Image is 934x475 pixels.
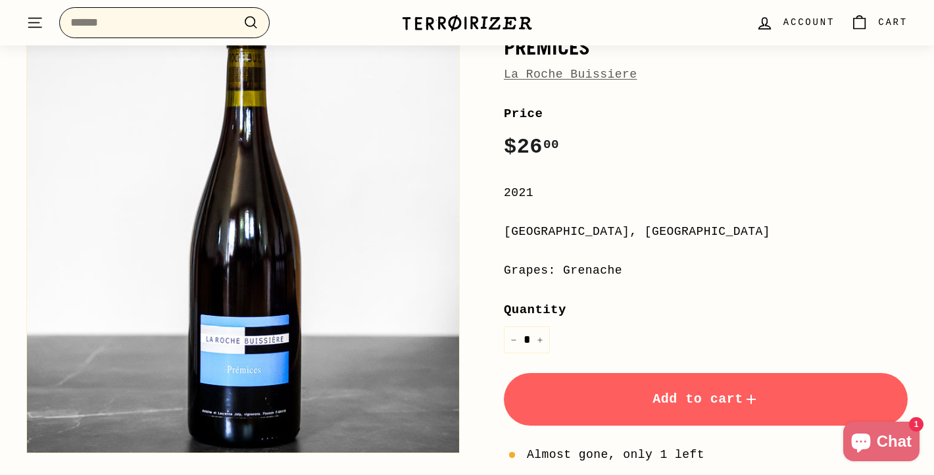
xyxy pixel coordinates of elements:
div: Grapes: Grenache [504,261,908,280]
h1: Prémices [504,36,908,59]
label: Price [504,104,908,124]
span: $26 [504,135,559,159]
span: Account [783,15,835,30]
a: Account [748,3,843,42]
button: Reduce item quantity by one [504,326,524,353]
span: Add to cart [652,391,759,407]
a: La Roche Buissiere [504,68,637,81]
span: Almost gone, only 1 left [527,445,704,464]
button: Add to cart [504,373,908,426]
button: Increase item quantity by one [530,326,550,353]
input: quantity [504,326,550,353]
sup: 00 [543,137,559,152]
a: Cart [843,3,916,42]
inbox-online-store-chat: Shopify online store chat [839,422,923,464]
span: Cart [878,15,908,30]
div: [GEOGRAPHIC_DATA], [GEOGRAPHIC_DATA] [504,222,908,241]
label: Quantity [504,300,908,320]
div: 2021 [504,184,908,203]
